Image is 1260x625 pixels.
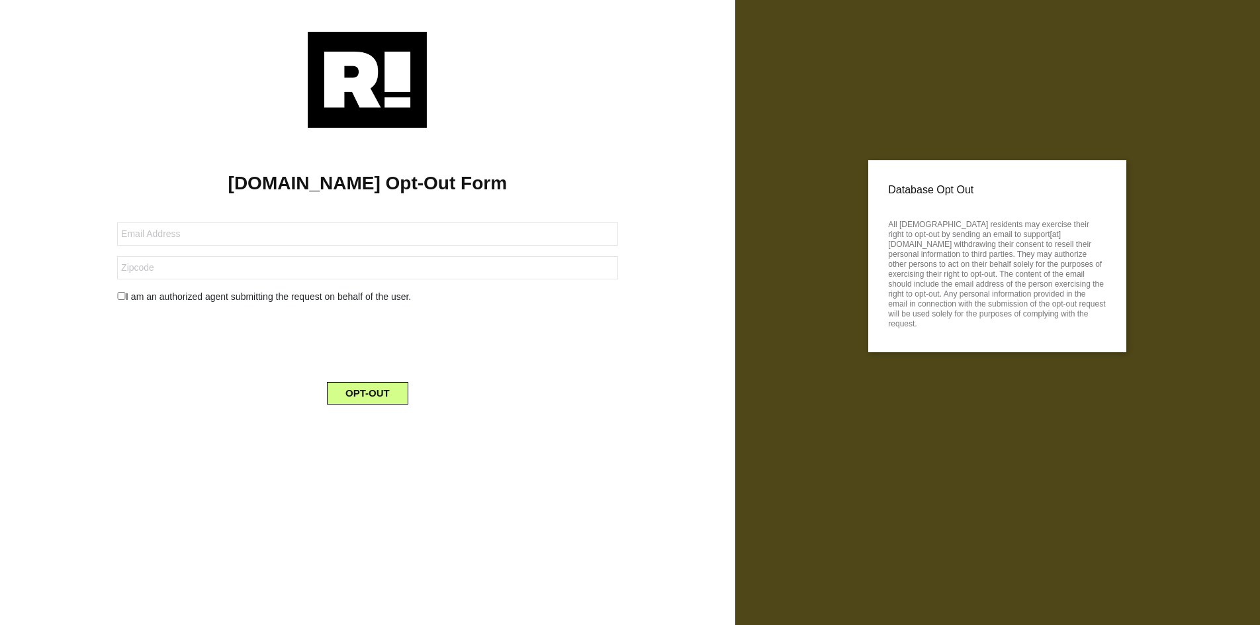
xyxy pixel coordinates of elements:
input: Zipcode [117,256,617,279]
p: All [DEMOGRAPHIC_DATA] residents may exercise their right to opt-out by sending an email to suppo... [888,216,1106,329]
div: I am an authorized agent submitting the request on behalf of the user. [107,290,627,304]
p: Database Opt Out [888,180,1106,200]
h1: [DOMAIN_NAME] Opt-Out Form [20,172,715,195]
button: OPT-OUT [327,382,408,405]
input: Email Address [117,222,617,246]
iframe: reCAPTCHA [267,314,468,366]
img: Retention.com [308,32,427,128]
